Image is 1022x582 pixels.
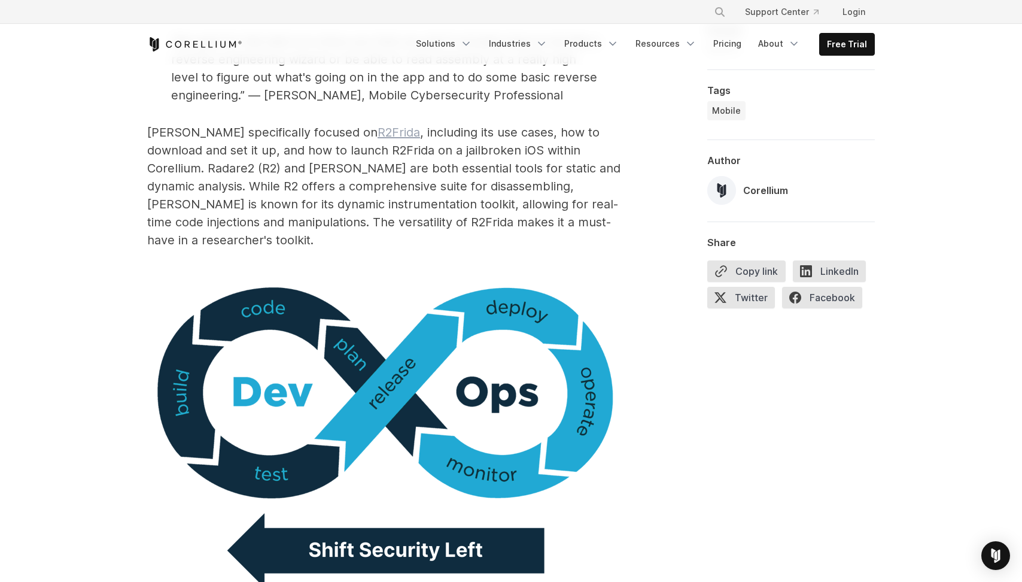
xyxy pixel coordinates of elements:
[409,33,875,56] div: Navigation Menu
[981,541,1010,570] div: Open Intercom Messenger
[707,260,786,282] button: Copy link
[707,84,875,96] div: Tags
[707,237,875,248] div: Share
[707,287,775,308] span: Twitter
[709,1,731,23] button: Search
[707,101,746,120] a: Mobile
[707,154,875,166] div: Author
[378,125,420,140] a: R2Frida
[712,105,741,117] span: Mobile
[820,34,874,55] a: Free Trial
[699,1,875,23] div: Navigation Menu
[707,176,736,205] img: Corellium
[171,32,602,104] p: “My goal for this talk is to show you that you don't actually have to be like a reverse engineeri...
[751,33,807,54] a: About
[782,287,869,313] a: Facebook
[147,123,626,249] p: [PERSON_NAME] specifically focused on , including its use cases, how to download and set it up, a...
[706,33,749,54] a: Pricing
[147,37,242,51] a: Corellium Home
[833,1,875,23] a: Login
[793,260,873,287] a: LinkedIn
[793,260,866,282] span: LinkedIn
[628,33,704,54] a: Resources
[409,33,479,54] a: Solutions
[557,33,626,54] a: Products
[735,1,828,23] a: Support Center
[782,287,862,308] span: Facebook
[743,183,788,198] div: Corellium
[707,287,782,313] a: Twitter
[482,33,555,54] a: Industries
